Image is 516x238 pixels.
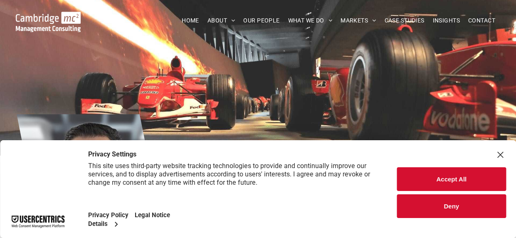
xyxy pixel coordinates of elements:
[239,14,284,27] a: OUR PEOPLE
[464,14,499,27] a: CONTACT
[284,14,337,27] a: WHAT WE DO
[429,14,464,27] a: INSIGHTS
[16,12,81,32] img: Go to Homepage
[380,14,429,27] a: CASE STUDIES
[203,14,239,27] a: ABOUT
[178,14,203,27] a: HOME
[336,14,380,27] a: MARKETS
